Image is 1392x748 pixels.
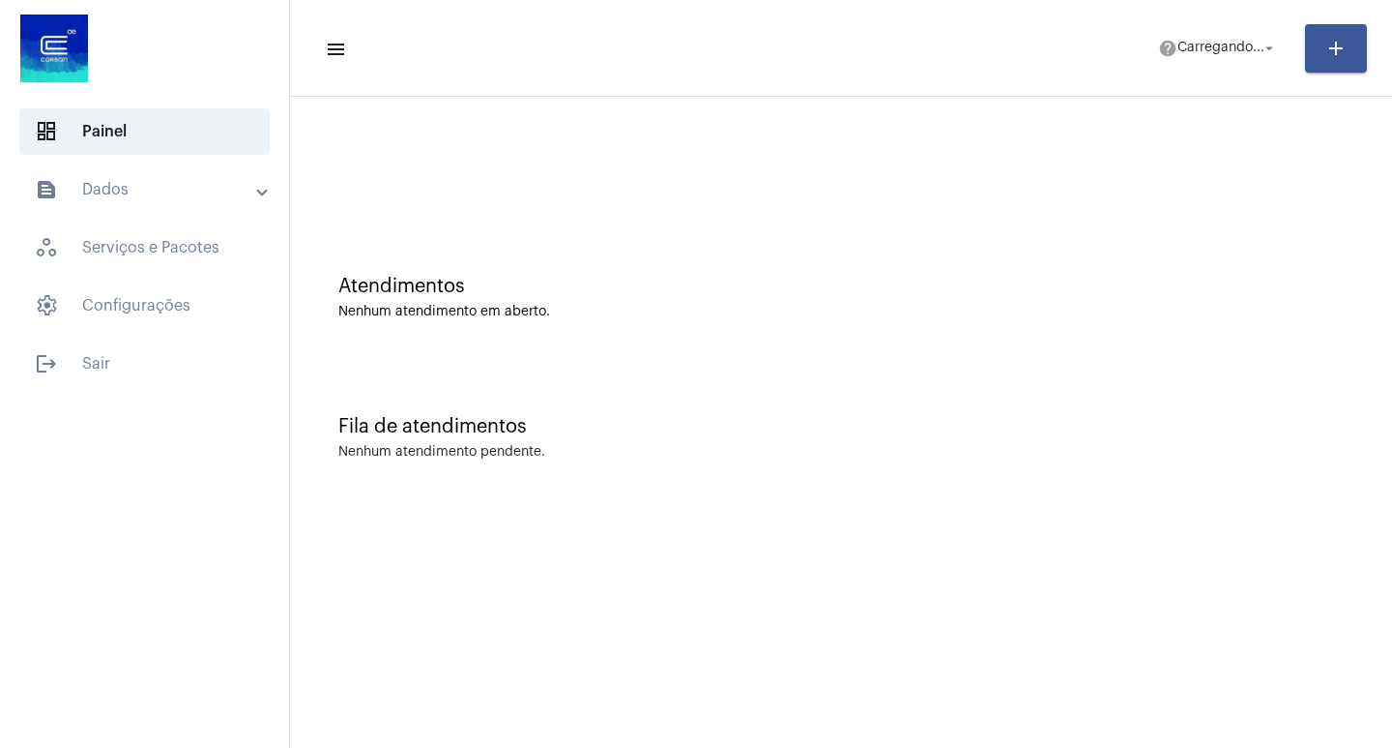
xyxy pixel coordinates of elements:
[19,224,270,271] span: Serviços e Pacotes
[1261,40,1278,57] mat-icon: arrow_drop_down
[19,341,270,387] span: Sair
[1177,42,1264,55] span: Carregando...
[19,108,270,155] span: Painel
[19,283,270,329] span: Configurações
[35,294,58,317] span: sidenav icon
[338,445,545,460] div: Nenhum atendimento pendente.
[35,236,58,259] span: sidenav icon
[1324,37,1348,60] mat-icon: add
[35,120,58,143] span: sidenav icon
[338,276,1344,297] div: Atendimentos
[12,166,289,213] mat-expansion-panel-header: sidenav iconDados
[35,178,58,201] mat-icon: sidenav icon
[15,10,93,87] img: d4669ae0-8c07-2337-4f67-34b0df7f5ae4.jpeg
[1158,39,1177,58] mat-icon: help
[35,352,58,375] mat-icon: sidenav icon
[35,178,258,201] mat-panel-title: Dados
[1146,29,1290,68] button: Carregando...
[325,38,344,61] mat-icon: sidenav icon
[338,305,1344,319] div: Nenhum atendimento em aberto.
[338,416,1344,437] div: Fila de atendimentos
